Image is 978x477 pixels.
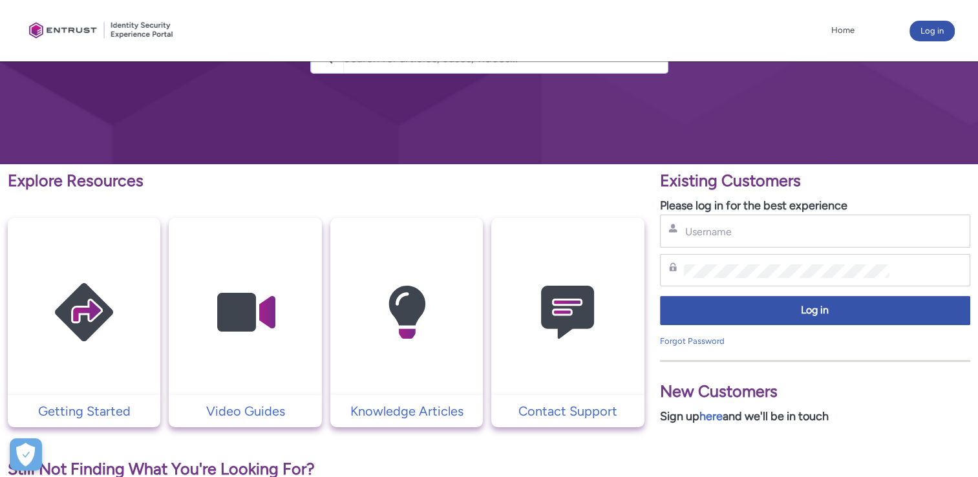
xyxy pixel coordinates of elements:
p: Knowledge Articles [337,401,476,421]
img: Contact Support [506,243,629,382]
a: Getting Started [8,401,160,421]
img: Getting Started [23,243,145,382]
img: Video Guides [184,243,307,382]
input: Username [684,225,889,238]
p: Explore Resources [8,169,644,193]
a: Knowledge Articles [330,401,483,421]
p: Contact Support [498,401,637,421]
p: Getting Started [14,401,154,421]
a: here [699,409,723,423]
a: Home [828,21,858,40]
p: New Customers [660,379,970,404]
p: Video Guides [175,401,315,421]
button: Log in [660,296,970,325]
p: Sign up and we'll be in touch [660,408,970,425]
a: Video Guides [169,401,321,421]
div: Cookie Preferences [10,438,42,471]
button: Log in [909,21,955,41]
p: Existing Customers [660,169,970,193]
p: Please log in for the best experience [660,197,970,215]
img: Knowledge Articles [345,243,468,382]
span: Log in [668,303,962,318]
a: Contact Support [491,401,644,421]
a: Forgot Password [660,336,725,346]
button: Open Preferences [10,438,42,471]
